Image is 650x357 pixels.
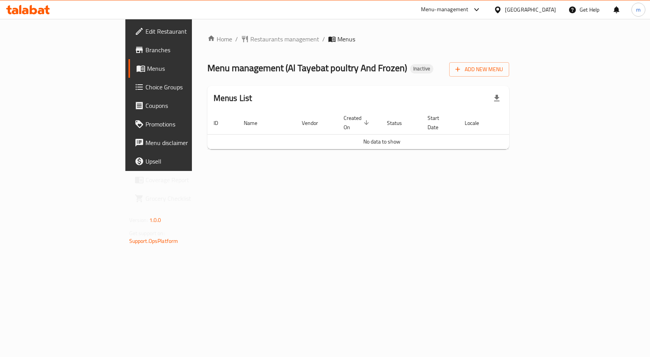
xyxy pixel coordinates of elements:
span: Edit Restaurant [145,27,228,36]
a: Support.OpsPlatform [129,236,178,246]
a: Promotions [128,115,234,133]
span: Restaurants management [250,34,319,44]
span: Add New Menu [455,65,503,74]
th: Actions [498,111,556,135]
a: Coupons [128,96,234,115]
span: Menus [147,64,228,73]
a: Upsell [128,152,234,171]
div: Menu-management [421,5,469,14]
span: Choice Groups [145,82,228,92]
h2: Menus List [214,92,252,104]
span: Menu management ( Al Tayebat poultry And Frozen ) [207,59,407,77]
span: ID [214,118,228,128]
a: Edit Restaurant [128,22,234,41]
span: Coupons [145,101,228,110]
span: Vendor [302,118,328,128]
span: 1.0.0 [149,215,161,225]
span: Menu disclaimer [145,138,228,147]
a: Restaurants management [241,34,319,44]
span: No data to show [363,137,400,147]
span: Created On [344,113,371,132]
span: Status [387,118,412,128]
span: Branches [145,45,228,55]
li: / [322,34,325,44]
span: Version: [129,215,148,225]
a: Menu disclaimer [128,133,234,152]
span: Menus [337,34,355,44]
div: Export file [487,89,506,108]
a: Menus [128,59,234,78]
nav: breadcrumb [207,34,510,44]
div: Inactive [410,64,433,73]
table: enhanced table [207,111,556,149]
span: Promotions [145,120,228,129]
span: Name [244,118,267,128]
a: Choice Groups [128,78,234,96]
button: Add New Menu [449,62,509,77]
span: Start Date [428,113,449,132]
span: Inactive [410,65,433,72]
a: Grocery Checklist [128,189,234,208]
li: / [235,34,238,44]
span: Coverage Report [145,175,228,184]
span: Grocery Checklist [145,194,228,203]
a: Coverage Report [128,171,234,189]
span: m [636,5,641,14]
span: Locale [465,118,489,128]
div: [GEOGRAPHIC_DATA] [505,5,556,14]
span: Upsell [145,157,228,166]
span: Get support on: [129,228,165,238]
a: Branches [128,41,234,59]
